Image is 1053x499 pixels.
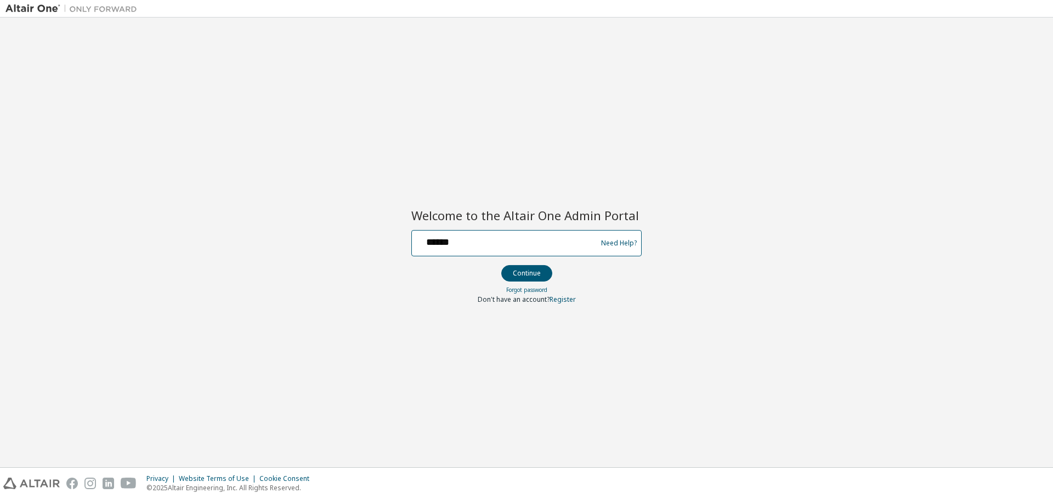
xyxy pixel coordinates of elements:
img: linkedin.svg [103,478,114,489]
div: Website Terms of Use [179,474,259,483]
div: Cookie Consent [259,474,316,483]
img: youtube.svg [121,478,137,489]
div: Privacy [146,474,179,483]
span: Don't have an account? [478,295,550,304]
img: instagram.svg [84,478,96,489]
p: © 2025 Altair Engineering, Inc. All Rights Reserved. [146,483,316,492]
img: altair_logo.svg [3,478,60,489]
a: Register [550,295,576,304]
img: facebook.svg [66,478,78,489]
button: Continue [501,265,552,282]
img: Altair One [5,3,143,14]
a: Forgot password [506,286,547,294]
h2: Welcome to the Altair One Admin Portal [411,208,642,223]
